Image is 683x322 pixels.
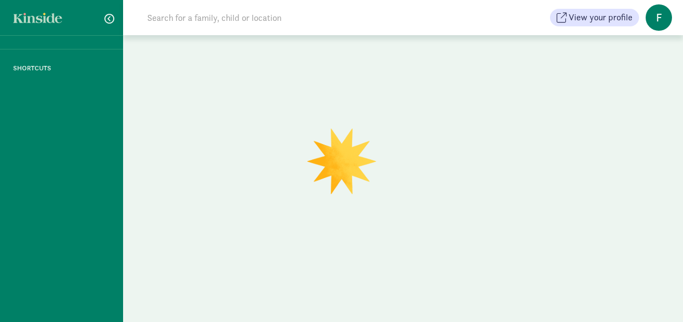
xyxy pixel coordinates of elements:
[628,269,683,322] iframe: Chat Widget
[646,4,672,31] span: f
[569,11,632,24] span: View your profile
[550,9,639,26] button: View your profile
[141,7,449,29] input: Search for a family, child or location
